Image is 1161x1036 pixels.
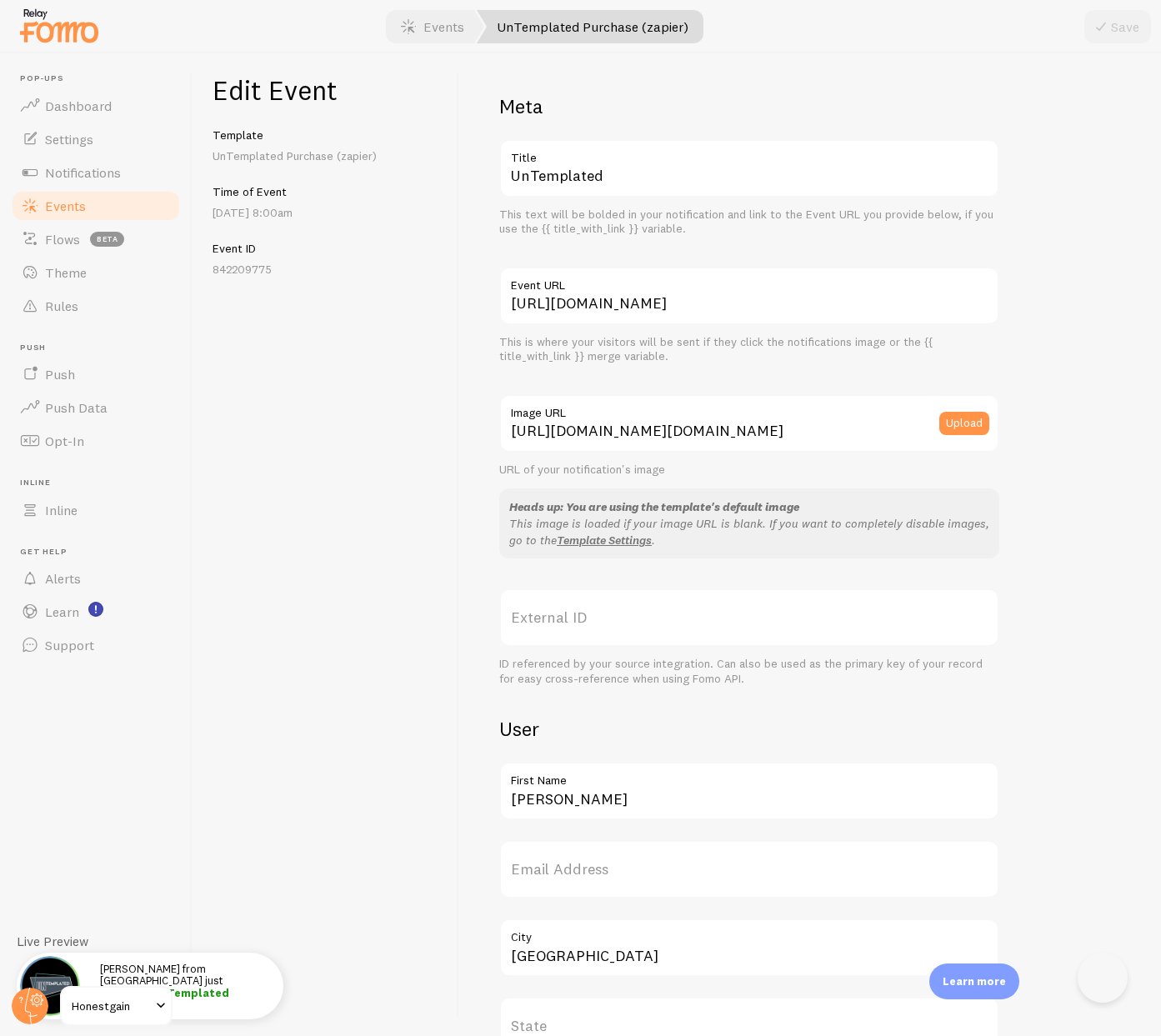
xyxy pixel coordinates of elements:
[20,73,182,84] span: Pop-ups
[10,223,182,256] a: Flows beta
[213,184,438,199] h5: Time of Event
[20,547,182,558] span: Get Help
[943,973,1006,989] p: Learn more
[499,918,999,947] label: City
[45,264,87,281] span: Theme
[557,533,652,548] a: Template Settings
[939,412,989,435] button: Upload
[499,840,999,898] label: Email Address
[45,570,81,587] span: Alerts
[20,478,182,488] span: Inline
[45,637,94,653] span: Support
[45,502,78,518] span: Inline
[1078,953,1128,1003] iframe: Help Scout Beacon - Open
[10,256,182,289] a: Theme
[10,424,182,458] a: Opt-In
[45,198,86,214] span: Events
[499,588,999,647] label: External ID
[499,267,999,295] label: Event URL
[213,241,438,256] h5: Event ID
[90,232,124,247] span: beta
[10,628,182,662] a: Support
[499,139,999,168] label: Title
[499,762,999,790] label: First Name
[45,399,108,416] span: Push Data
[20,343,182,353] span: Push
[499,716,999,742] h2: User
[10,156,182,189] a: Notifications
[10,358,182,391] a: Push
[88,602,103,617] svg: <p>Watch New Feature Tutorials!</p>
[10,595,182,628] a: Learn
[499,335,999,364] div: This is where your visitors will be sent if they click the notifications image or the {{ title_wi...
[499,93,999,119] h2: Meta
[213,73,438,108] h1: Edit Event
[213,128,438,143] h5: Template
[509,515,989,548] p: This image is loaded if your image URL is blank. If you want to completely disable images, go to ...
[45,603,79,620] span: Learn
[499,657,999,686] div: ID referenced by your source integration. Can also be used as the primary key of your record for ...
[18,4,101,47] img: fomo-relay-logo-orange.svg
[45,366,75,383] span: Push
[45,164,121,181] span: Notifications
[213,148,438,164] p: UnTemplated Purchase (zapier)
[45,433,84,449] span: Opt-In
[10,289,182,323] a: Rules
[499,394,999,423] label: Image URL
[10,189,182,223] a: Events
[45,298,78,314] span: Rules
[45,231,80,248] span: Flows
[10,562,182,595] a: Alerts
[72,996,151,1016] span: Honestgain
[499,208,999,237] div: This text will be bolded in your notification and link to the Event URL you provide below, if you...
[10,391,182,424] a: Push Data
[10,493,182,527] a: Inline
[929,963,1019,999] div: Learn more
[10,123,182,156] a: Settings
[213,261,438,278] p: 842209775
[45,131,93,148] span: Settings
[45,98,112,114] span: Dashboard
[509,498,989,515] div: Heads up: You are using the template's default image
[60,986,173,1026] a: Honestgain
[213,204,438,221] p: [DATE] 8:00am
[499,463,999,478] div: URL of your notification's image
[10,89,182,123] a: Dashboard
